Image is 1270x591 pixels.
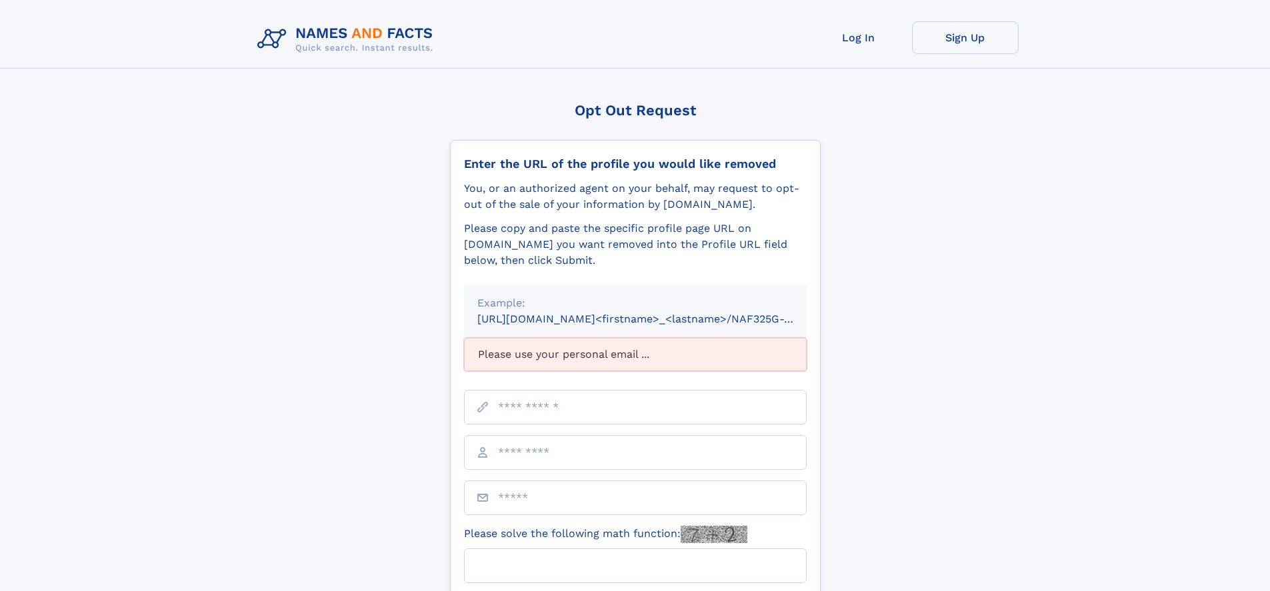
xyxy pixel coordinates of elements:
div: Opt Out Request [450,102,821,119]
small: [URL][DOMAIN_NAME]<firstname>_<lastname>/NAF325G-xxxxxxxx [477,312,832,325]
img: Logo Names and Facts [252,21,444,57]
a: Sign Up [912,21,1019,54]
div: Please use your personal email ... [464,338,807,371]
a: Log In [805,21,912,54]
div: Enter the URL of the profile you would like removed [464,157,807,171]
div: You, or an authorized agent on your behalf, may request to opt-out of the sale of your informatio... [464,181,807,213]
label: Please solve the following math function: [464,526,747,543]
div: Example: [477,295,793,311]
div: Please copy and paste the specific profile page URL on [DOMAIN_NAME] you want removed into the Pr... [464,221,807,269]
